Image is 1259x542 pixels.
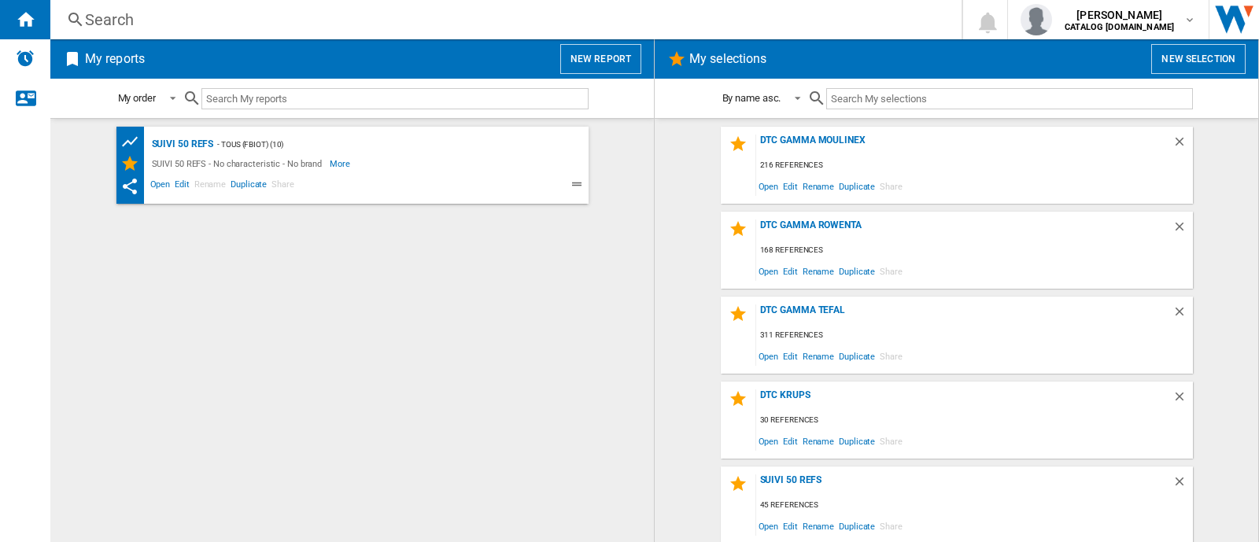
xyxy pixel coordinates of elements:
div: Delete [1172,219,1193,241]
span: Duplicate [836,260,877,282]
div: Search [85,9,921,31]
div: Delete [1172,135,1193,156]
span: Share [877,430,905,452]
div: Delete [1172,389,1193,411]
div: Delete [1172,304,1193,326]
span: Share [877,345,905,367]
span: Rename [800,515,836,536]
span: Open [756,430,781,452]
div: 30 references [756,411,1193,430]
span: Rename [800,260,836,282]
span: Share [877,515,905,536]
span: Duplicate [836,515,877,536]
div: SUIVI 50 REFS [148,135,214,154]
div: DTC Gamma Rowenta [756,219,1172,241]
span: Open [756,345,781,367]
span: Edit [781,175,800,197]
span: Rename [192,177,228,196]
div: DTC GAMMA MOULINEX [756,135,1172,156]
span: Edit [781,345,800,367]
span: More [330,154,353,173]
div: 216 references [756,156,1193,175]
span: Share [269,177,297,196]
div: 45 references [756,496,1193,515]
button: New selection [1151,44,1246,74]
div: DTC GAMMA TEFAL [756,304,1172,326]
span: Duplicate [836,430,877,452]
span: Share [877,175,905,197]
span: Duplicate [836,175,877,197]
div: SUIVI 50 REFS [756,474,1172,496]
span: Rename [800,345,836,367]
span: Edit [172,177,192,196]
img: profile.jpg [1021,4,1052,35]
div: My order [118,92,156,104]
button: New report [560,44,641,74]
div: 168 references [756,241,1193,260]
h2: My selections [686,44,770,74]
div: - TOUS (fbiot) (10) [213,135,556,154]
span: Duplicate [836,345,877,367]
div: Delete [1172,474,1193,496]
span: Edit [781,515,800,536]
h2: My reports [82,44,148,74]
span: [PERSON_NAME] [1065,7,1174,23]
span: Duplicate [228,177,269,196]
span: Open [756,175,781,197]
span: Share [877,260,905,282]
div: Product prices grid [120,132,148,152]
span: Rename [800,175,836,197]
div: By name asc. [722,92,781,104]
b: CATALOG [DOMAIN_NAME] [1065,22,1174,32]
span: Rename [800,430,836,452]
div: My Selections [120,154,148,173]
ng-md-icon: This report has been shared with you [120,177,139,196]
input: Search My reports [201,88,589,109]
div: DTC KRUPS [756,389,1172,411]
span: Open [756,260,781,282]
span: Edit [781,260,800,282]
div: 311 references [756,326,1193,345]
img: alerts-logo.svg [16,49,35,68]
div: SUIVI 50 REFS - No characteristic - No brand [148,154,330,173]
input: Search My selections [826,88,1192,109]
span: Edit [781,430,800,452]
span: Open [148,177,173,196]
span: Open [756,515,781,536]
